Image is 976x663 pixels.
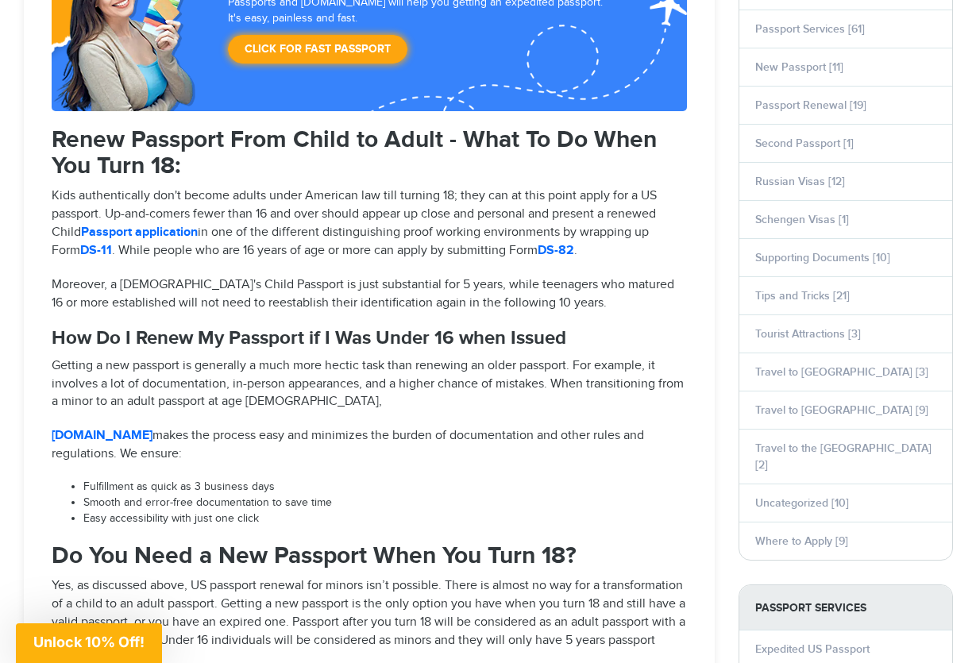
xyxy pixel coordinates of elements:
[755,642,870,656] a: Expedited US Passport
[538,243,574,258] a: DS-82
[755,98,866,112] a: Passport Renewal [19]
[755,22,865,36] a: Passport Services [61]
[739,585,952,630] strong: PASSPORT SERVICES
[52,187,687,260] p: Kids authentically don't become adults under American law till turning 18; they can at this point...
[755,137,854,150] a: Second Passport [1]
[755,175,845,188] a: Russian Visas [12]
[755,496,849,510] a: Uncategorized [10]
[755,60,843,74] a: New Passport [11]
[755,365,928,379] a: Travel to [GEOGRAPHIC_DATA] [3]
[755,213,849,226] a: Schengen Visas [1]
[755,327,861,341] a: Tourist Attractions [3]
[52,357,687,412] p: Getting a new passport is generally a much more hectic task than renewing an older passport. For ...
[33,634,145,650] span: Unlock 10% Off!
[755,251,890,264] a: Supporting Documents [10]
[83,480,687,495] li: Fulfillment as quick as 3 business days
[80,243,112,258] a: DS-11
[755,441,932,472] a: Travel to the [GEOGRAPHIC_DATA] [2]
[83,511,687,527] li: Easy accessibility with just one click
[52,326,566,349] strong: How Do I Renew My Passport if I Was Under 16 when Issued
[81,225,198,240] a: Passport application
[52,428,152,443] a: [DOMAIN_NAME]
[52,427,687,464] p: makes the process easy and minimizes the burden of documentation and other rules and regulations....
[52,542,577,570] strong: Do You Need a New Passport When You Turn 18?
[755,403,928,417] a: Travel to [GEOGRAPHIC_DATA] [9]
[52,276,687,313] p: Moreover, a [DEMOGRAPHIC_DATA]'s Child Passport is just substantial for 5 years, while teenagers ...
[16,623,162,663] div: Unlock 10% Off!
[755,289,850,303] a: Tips and Tricks [21]
[755,534,848,548] a: Where to Apply [9]
[52,125,657,180] strong: Renew Passport From Child to Adult - What To Do When You Turn 18:
[228,35,407,64] a: Click for Fast Passport
[83,495,687,511] li: Smooth and error-free documentation to save time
